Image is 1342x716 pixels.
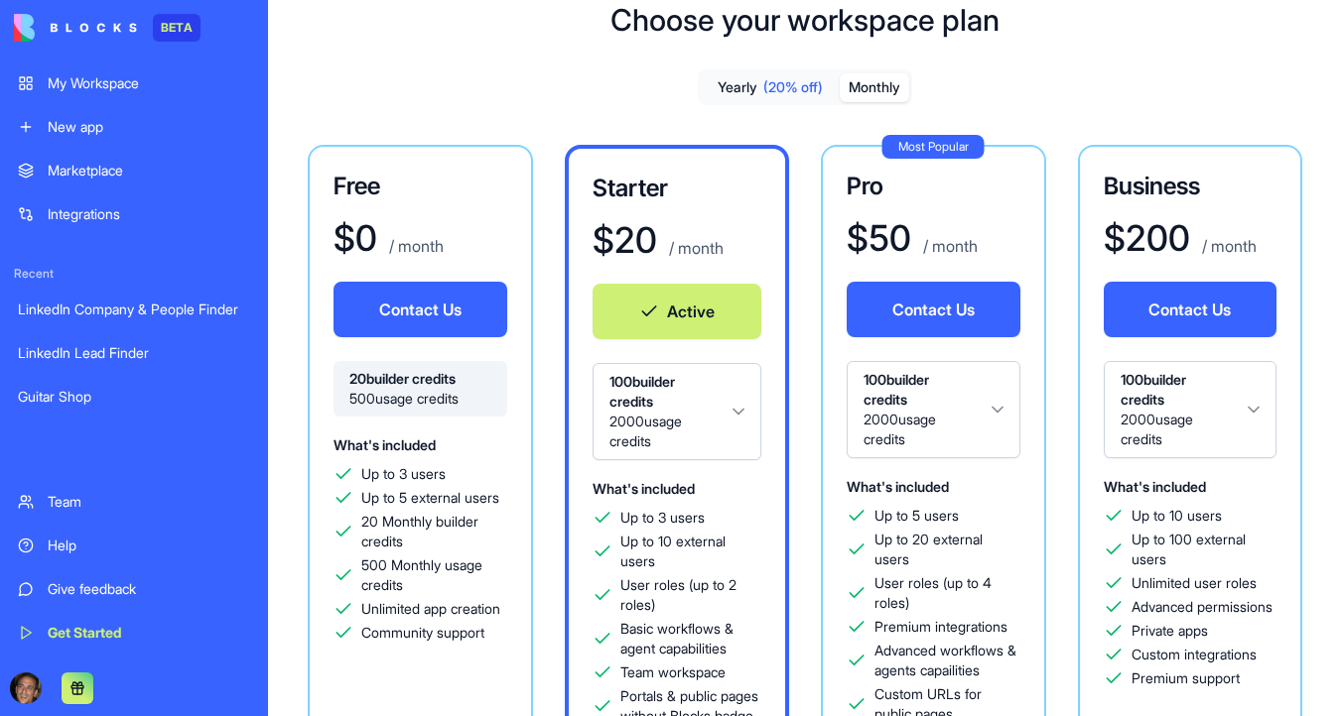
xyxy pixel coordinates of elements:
div: We typically reply in under 20 minutes [41,272,332,293]
button: Messages [132,597,264,676]
div: BETA [153,14,201,42]
span: Custom integrations [1132,645,1257,664]
span: Unlimited user roles [1132,573,1257,593]
a: New app [6,107,262,147]
div: Most Popular [882,135,985,159]
div: Team [48,492,250,512]
span: Help [315,647,346,660]
div: Give feedback [48,579,250,599]
div: Guitar Shop [18,387,250,407]
span: What's included [1104,478,1206,495]
span: Search for help [41,439,161,460]
span: Team workspace [620,662,726,682]
span: What's included [847,478,949,495]
button: Yearly [701,73,840,102]
h1: $ 0 [334,218,377,258]
div: Tickets [41,373,333,394]
img: logo [40,38,64,69]
span: Unlimited app creation [361,599,500,619]
a: My Workspace [6,63,262,103]
span: Premium integrations [874,617,1007,637]
button: Monthly [840,73,909,102]
a: Integrations [6,194,262,234]
img: Profile image for Tal [195,32,234,71]
a: Marketplace [6,151,262,190]
button: Contact Us [847,282,1020,337]
button: Search for help [29,429,368,469]
span: 500 Monthly usage credits [361,555,507,595]
span: Private apps [1132,621,1208,641]
a: Help [6,526,262,565]
div: Help [48,536,250,555]
span: Up to 5 external users [361,488,499,508]
span: User roles (up to 2 roles) [620,575,762,615]
button: Active [593,284,762,339]
span: Up to 10 users [1132,506,1222,526]
span: 20 Monthly builder credits [361,512,507,551]
div: Get Started [48,623,250,643]
img: Profile image for Michal [232,32,272,71]
img: Profile image for Shelly [270,32,310,71]
p: / month [1198,234,1257,258]
button: Contact Us [1104,282,1277,337]
div: Integrations [48,204,250,224]
p: Hi [PERSON_NAME] [40,141,357,175]
div: LinkedIn Company & People Finder [18,299,250,319]
p: How can we help? [40,175,357,208]
span: Recent [6,266,262,282]
a: Give feedback [6,569,262,609]
h1: $ 200 [1104,218,1190,258]
span: Community support [361,623,484,643]
a: Guitar Shop [6,377,262,417]
div: New app [48,117,250,137]
div: Tickets [29,365,368,402]
img: logo [14,14,137,42]
p: / month [385,234,444,258]
h1: Choose your workspace plan [610,2,1000,38]
span: 20 builder credits [349,369,491,389]
div: Close [341,32,377,67]
div: Marketplace [48,161,250,180]
div: FAQ [29,477,368,514]
span: Up to 100 external users [1132,530,1277,569]
span: Advanced permissions [1132,597,1273,617]
h3: Free [334,171,507,202]
span: Up to 10 external users [620,532,762,571]
div: Send us a messageWe typically reply in under 20 minutes [20,234,377,309]
h3: Business [1104,171,1277,202]
div: My Workspace [48,73,250,93]
span: Up to 20 external users [874,530,1020,569]
div: Send us a message [41,251,332,272]
span: (20% off) [763,77,823,97]
h1: $ 50 [847,218,911,258]
h3: Pro [847,171,1020,202]
p: / month [919,234,978,258]
span: Home [44,647,88,660]
span: What's included [593,480,695,497]
a: BETA [14,14,201,42]
div: Create a ticket [41,336,356,357]
span: Up to 3 users [361,464,446,484]
a: Get Started [6,613,262,653]
span: What's included [334,436,436,453]
span: Advanced workflows & agents capailities [874,641,1020,680]
h1: $ 20 [593,220,657,260]
span: Up to 3 users [620,508,705,528]
span: Basic workflows & agent capabilities [620,619,762,658]
a: LinkedIn Lead Finder [6,333,262,373]
span: Up to 5 users [874,506,959,526]
div: LinkedIn Lead Finder [18,343,250,363]
h3: Starter [593,173,762,204]
span: Premium support [1132,668,1240,688]
button: Help [265,597,397,676]
span: User roles (up to 4 roles) [874,573,1020,613]
img: ACg8ocKwlY-G7EnJG7p3bnYwdp_RyFFHyn9MlwQjYsG_56ZlydI1TXjL_Q=s96-c [10,672,42,704]
p: / month [665,236,724,260]
a: LinkedIn Company & People Finder [6,290,262,329]
span: Messages [165,647,233,660]
span: 500 usage credits [349,389,491,409]
button: Contact Us [334,282,507,337]
a: Team [6,482,262,522]
div: FAQ [41,485,333,506]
